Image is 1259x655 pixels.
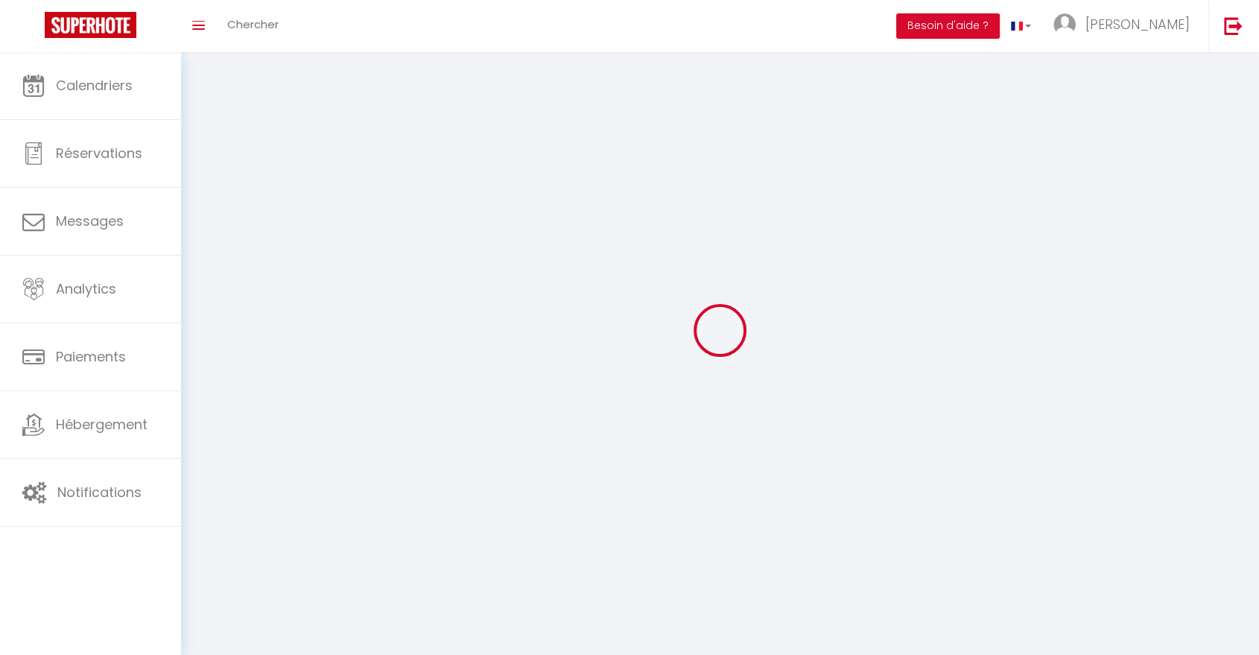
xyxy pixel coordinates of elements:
[56,415,148,434] span: Hébergement
[896,13,1000,39] button: Besoin d'aide ?
[12,6,57,51] button: Ouvrir le widget de chat LiveChat
[56,76,133,95] span: Calendriers
[56,347,126,366] span: Paiements
[1053,13,1076,36] img: ...
[56,279,116,298] span: Analytics
[56,144,142,162] span: Réservations
[56,212,124,230] span: Messages
[1085,15,1190,34] span: [PERSON_NAME]
[227,16,279,32] span: Chercher
[1224,16,1243,35] img: logout
[57,483,142,501] span: Notifications
[45,12,136,38] img: Super Booking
